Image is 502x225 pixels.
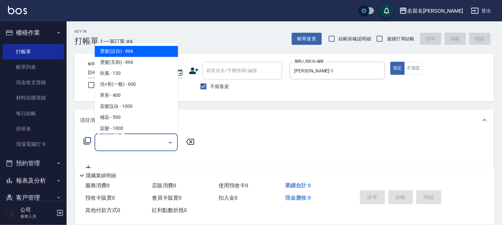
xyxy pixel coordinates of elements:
span: 預收卡販賣 0 [85,195,115,201]
span: 其他付款方式 0 [85,207,120,213]
div: 項目消費 [75,109,494,131]
span: 不留客資 [211,83,229,90]
label: 服務人員姓名/編號 [294,59,324,64]
h2: Key In [75,29,99,34]
p: 服務人員 [20,213,54,219]
h3: 打帳單 [75,36,99,46]
p: 隱藏業績明細 [86,172,116,179]
input: YYYY/MM/DD hh:mm [88,67,169,78]
span: 使用預收卡 0 [219,182,248,189]
span: 連續打單結帳 [387,35,415,42]
a: 打帳單 [3,44,64,59]
h5: 公司 [20,207,54,213]
button: 報表及分析 [3,172,64,189]
a: 排班表 [3,121,64,137]
a: 現金收支登錄 [3,75,64,90]
span: 服務消費 0 [85,182,110,189]
span: 燙髮(互助) - 866 [95,57,178,68]
a: 現場電腦打卡 [3,137,64,152]
span: 店販消費 0 [152,182,176,189]
span: 染髮 - 1000 [95,123,178,134]
button: 帳單速查 [292,33,322,45]
button: 櫃檯作業 [3,24,64,41]
img: Person [5,206,19,220]
img: Logo [8,6,27,14]
span: 染髮設自 - 1000 [95,101,178,112]
span: 補染 - 500 [95,112,178,123]
button: 不指定 [404,62,423,75]
button: 名留名[PERSON_NAME] [397,4,466,18]
span: 業績合計 0 [285,182,311,189]
span: 會員卡販賣 0 [152,195,182,201]
button: 客戶管理 [3,189,64,206]
div: 名留名[PERSON_NAME] [407,7,463,15]
span: 上一筆訂單:#4 [99,37,133,46]
a: 每日結帳 [3,106,64,121]
label: 帳單日期 [88,61,102,66]
button: save [380,4,393,17]
span: 紅利點數折抵 0 [152,207,187,213]
button: Choose date, selected date is 2025-09-11 [172,65,188,81]
p: 項目消費 [80,117,100,124]
span: 燙髮(設自) - 866 [95,46,178,57]
span: 扣入金 0 [219,195,238,201]
span: 現金應收 0 [285,195,311,201]
span: 結帳前確認明細 [339,35,371,42]
button: 預約管理 [3,155,64,172]
a: 材料自購登錄 [3,90,64,105]
span: 洗+剪(一般) - 600 [95,79,178,90]
button: 登出 [468,5,494,17]
span: 單剪 - 400 [95,90,178,101]
button: Close [165,137,176,148]
span: 吹風 - 130 [95,68,178,79]
a: 帳單列表 [3,59,64,75]
button: 指定 [390,62,405,75]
